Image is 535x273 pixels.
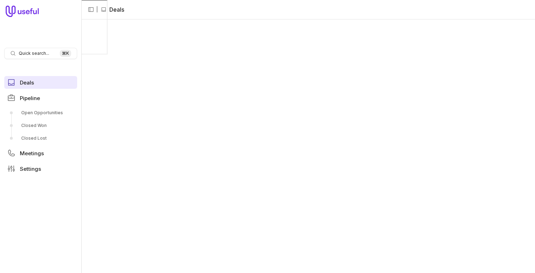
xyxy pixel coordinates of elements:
[4,120,77,131] a: Closed Won
[20,151,44,156] span: Meetings
[4,147,77,159] a: Meetings
[60,50,71,57] kbd: ⌘ K
[20,166,41,172] span: Settings
[101,5,124,14] li: Deals
[19,51,49,56] span: Quick search...
[4,107,77,144] div: Pipeline submenu
[4,92,77,104] a: Pipeline
[20,80,34,85] span: Deals
[86,4,96,15] button: Collapse sidebar
[4,162,77,175] a: Settings
[4,76,77,89] a: Deals
[96,5,98,14] span: |
[20,95,40,101] span: Pipeline
[4,107,77,118] a: Open Opportunities
[4,133,77,144] a: Closed Lost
